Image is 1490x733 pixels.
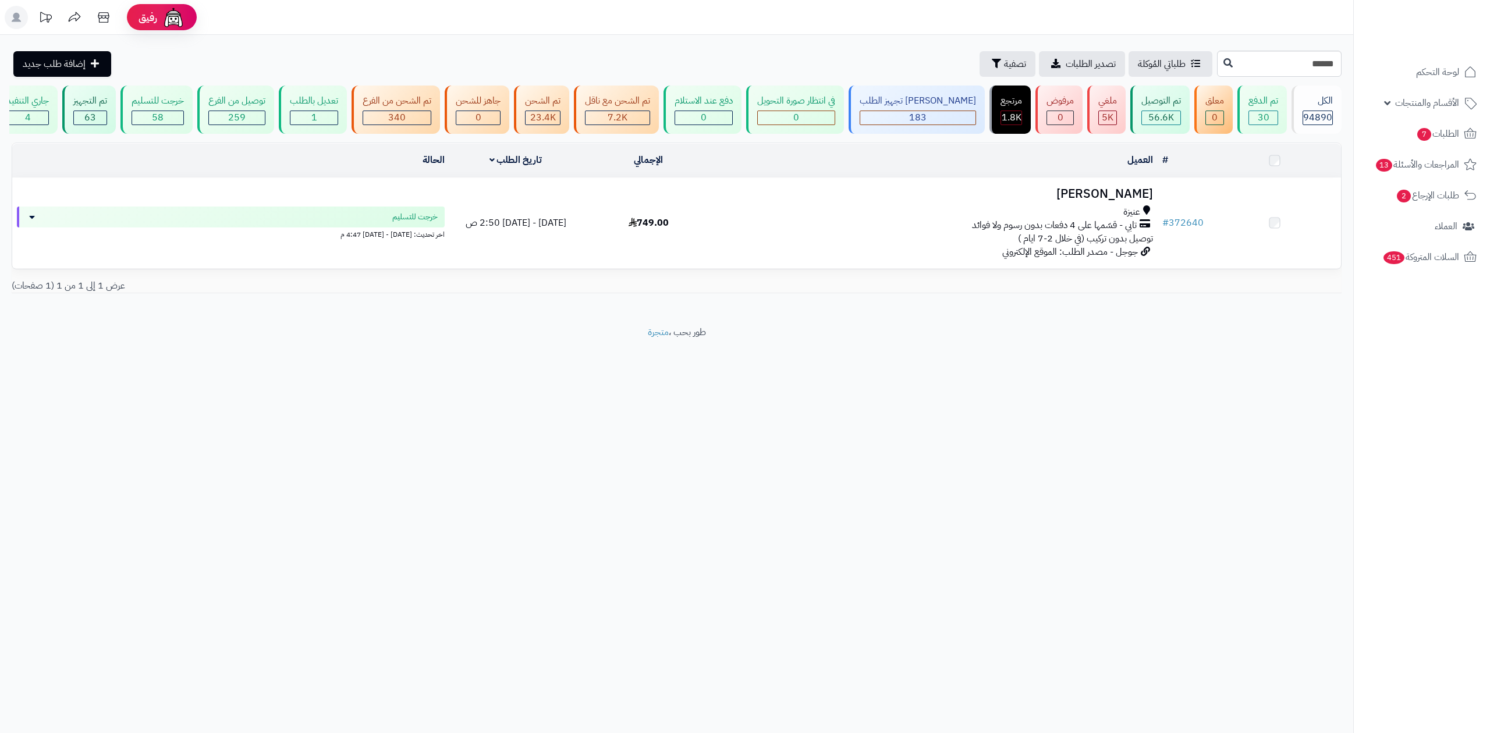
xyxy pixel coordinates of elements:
[23,57,86,71] span: إضافة طلب جديد
[1375,156,1459,173] span: المراجعات والأسئلة
[442,86,512,134] a: جاهز للشحن 0
[1396,187,1459,204] span: طلبات الإرجاع
[423,153,445,167] a: الحالة
[349,86,442,134] a: تم الشحن من الفرع 340
[118,86,195,134] a: خرجت للتسليم 58
[3,279,677,293] div: عرض 1 إلى 1 من 1 (1 صفحات)
[648,325,669,339] a: متجرة
[276,86,349,134] a: تعديل بالطلب 1
[1058,111,1063,124] span: 0
[1138,57,1186,71] span: طلباتي المُوكلة
[1289,86,1344,134] a: الكل94890
[525,94,560,108] div: تم الشحن
[758,111,835,124] div: 0
[1303,94,1333,108] div: الكل
[860,94,976,108] div: [PERSON_NAME] تجهيز الطلب
[1128,86,1192,134] a: تم التوصيل 56.6K
[208,94,265,108] div: توصيل من الفرع
[793,111,799,124] span: 0
[1395,95,1459,111] span: الأقسام والمنتجات
[209,111,265,124] div: 259
[1411,9,1479,33] img: logo-2.png
[290,94,338,108] div: تعديل بالطلب
[701,111,707,124] span: 0
[476,111,481,124] span: 0
[1416,64,1459,80] span: لوحة التحكم
[586,111,650,124] div: 7223
[1066,57,1116,71] span: تصدير الطلبات
[661,86,744,134] a: دفع عند الاستلام 0
[526,111,560,124] div: 23367
[1235,86,1289,134] a: تم الدفع 30
[1361,243,1483,271] a: السلات المتروكة451
[132,111,183,124] div: 58
[388,111,406,124] span: 340
[744,86,846,134] a: في انتظار صورة التحويل 0
[1383,251,1406,265] span: 451
[1033,86,1085,134] a: مرفوض 0
[311,111,317,124] span: 1
[1303,111,1332,124] span: 94890
[1361,58,1483,86] a: لوحة التحكم
[74,111,107,124] div: 63
[1046,94,1074,108] div: مرفوض
[1018,232,1153,245] span: توصيل بدون تركيب (في خلال 2-7 ايام )
[1148,111,1174,124] span: 56.6K
[162,6,185,29] img: ai-face.png
[1248,94,1278,108] div: تم الدفع
[1212,111,1218,124] span: 0
[228,111,246,124] span: 259
[132,94,184,108] div: خرجت للتسليم
[980,51,1035,77] button: تصفية
[675,94,733,108] div: دفع عند الاستلام
[1435,218,1457,234] span: العملاء
[7,111,48,124] div: 4
[1002,245,1138,259] span: جوجل - مصدر الطلب: الموقع الإلكتروني
[60,86,118,134] a: تم التجهيز 63
[1123,205,1140,219] span: عنيزة
[757,94,835,108] div: في انتظار صورة التحويل
[608,111,627,124] span: 7.2K
[1004,57,1026,71] span: تصفية
[195,86,276,134] a: توصيل من الفرع 259
[1258,111,1269,124] span: 30
[363,111,431,124] div: 340
[572,86,661,134] a: تم الشحن مع ناقل 7.2K
[719,187,1152,201] h3: [PERSON_NAME]
[675,111,732,124] div: 0
[1375,158,1393,172] span: 13
[363,94,431,108] div: تم الشحن من الفرع
[1361,120,1483,148] a: الطلبات7
[530,111,556,124] span: 23.4K
[1002,111,1021,124] span: 1.8K
[1382,249,1459,265] span: السلات المتروكة
[1039,51,1125,77] a: تصدير الطلبات
[456,94,501,108] div: جاهز للشحن
[152,111,164,124] span: 58
[1192,86,1235,134] a: معلق 0
[1417,127,1432,141] span: 7
[860,111,975,124] div: 183
[1249,111,1278,124] div: 30
[1047,111,1073,124] div: 0
[1162,153,1168,167] a: #
[987,86,1033,134] a: مرتجع 1.8K
[73,94,107,108] div: تم التجهيز
[1361,212,1483,240] a: العملاء
[1206,111,1223,124] div: 0
[466,216,566,230] span: [DATE] - [DATE] 2:50 ص
[585,94,650,108] div: تم الشحن مع ناقل
[25,111,31,124] span: 4
[1129,51,1212,77] a: طلباتي المُوكلة
[392,211,438,223] span: خرجت للتسليم
[1001,94,1022,108] div: مرتجع
[1001,111,1021,124] div: 1810
[629,216,669,230] span: 749.00
[909,111,927,124] span: 183
[17,227,445,240] div: اخر تحديث: [DATE] - [DATE] 4:47 م
[512,86,572,134] a: تم الشحن 23.4K
[1162,216,1169,230] span: #
[1099,111,1116,124] div: 4969
[1416,126,1459,142] span: الطلبات
[1141,94,1181,108] div: تم التوصيل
